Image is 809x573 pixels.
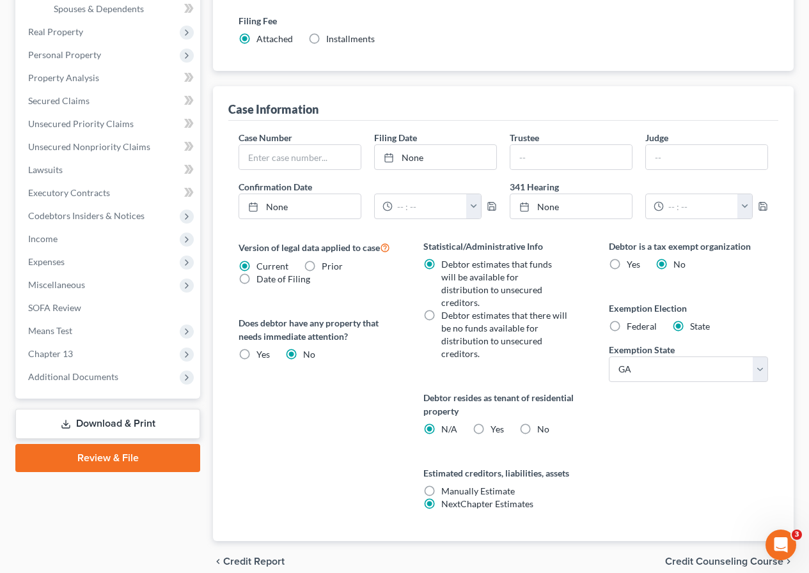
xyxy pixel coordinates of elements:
iframe: Intercom live chat [766,530,796,560]
label: 341 Hearing [503,180,774,194]
i: chevron_right [783,556,794,567]
a: Unsecured Priority Claims [18,112,200,135]
span: Yes [491,424,504,434]
span: Installments [326,33,375,44]
input: -- : -- [664,194,738,218]
label: Case Number [239,131,292,144]
label: Exemption Election [609,302,768,315]
span: Prior [322,261,343,271]
button: chevron_left Credit Report [213,556,285,567]
span: Yes [627,259,640,270]
label: Judge [645,131,668,144]
span: Executory Contracts [28,187,110,198]
span: Spouses & Dependents [54,3,144,14]
label: Statistical/Administrative Info [423,240,583,253]
label: Confirmation Date [232,180,503,194]
label: Debtor resides as tenant of residential property [423,391,583,418]
a: Unsecured Nonpriority Claims [18,135,200,158]
a: Lawsuits [18,158,200,181]
div: Case Information [228,102,318,117]
span: Real Property [28,26,83,37]
a: Download & Print [15,409,200,439]
span: Credit Counseling Course [665,556,783,567]
span: No [673,259,686,270]
span: Codebtors Insiders & Notices [28,210,145,221]
a: SOFA Review [18,296,200,319]
span: Miscellaneous [28,279,85,290]
span: Credit Report [223,556,285,567]
span: Property Analysis [28,72,99,83]
span: Secured Claims [28,95,90,106]
span: Attached [256,33,293,44]
input: -- : -- [393,194,467,218]
span: Unsecured Priority Claims [28,118,134,129]
a: Secured Claims [18,89,200,112]
span: SOFA Review [28,302,81,313]
a: Property Analysis [18,66,200,89]
span: Income [28,233,58,244]
i: chevron_left [213,556,223,567]
span: Additional Documents [28,371,118,382]
span: Chapter 13 [28,348,73,359]
span: N/A [441,424,457,434]
input: -- [510,145,632,169]
span: Federal [627,321,657,332]
button: Credit Counseling Course chevron_right [665,556,794,567]
span: No [303,349,315,360]
a: None [375,145,496,169]
span: Means Test [28,325,72,336]
label: Debtor is a tax exempt organization [609,240,768,253]
a: None [239,194,361,218]
span: No [537,424,549,434]
span: 3 [792,530,802,540]
span: NextChapter Estimates [441,498,533,509]
span: Unsecured Nonpriority Claims [28,141,150,152]
a: Review & File [15,444,200,472]
span: Yes [256,349,270,360]
label: Estimated creditors, liabilities, assets [423,466,583,480]
label: Version of legal data applied to case [239,240,398,255]
label: Filing Fee [239,14,768,27]
span: Date of Filing [256,273,310,284]
label: Filing Date [374,131,417,144]
input: Enter case number... [239,145,361,169]
span: Current [256,261,288,271]
span: State [690,321,710,332]
span: Lawsuits [28,164,63,175]
label: Does debtor have any property that needs immediate attention? [239,316,398,343]
input: -- [646,145,767,169]
a: None [510,194,632,218]
a: Executory Contracts [18,181,200,204]
span: Manually Estimate [441,485,515,496]
span: Personal Property [28,49,101,60]
span: Expenses [28,256,65,267]
label: Trustee [510,131,539,144]
label: Exemption State [609,343,675,356]
span: Debtor estimates that there will be no funds available for distribution to unsecured creditors. [441,310,567,359]
span: Debtor estimates that funds will be available for distribution to unsecured creditors. [441,259,552,308]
